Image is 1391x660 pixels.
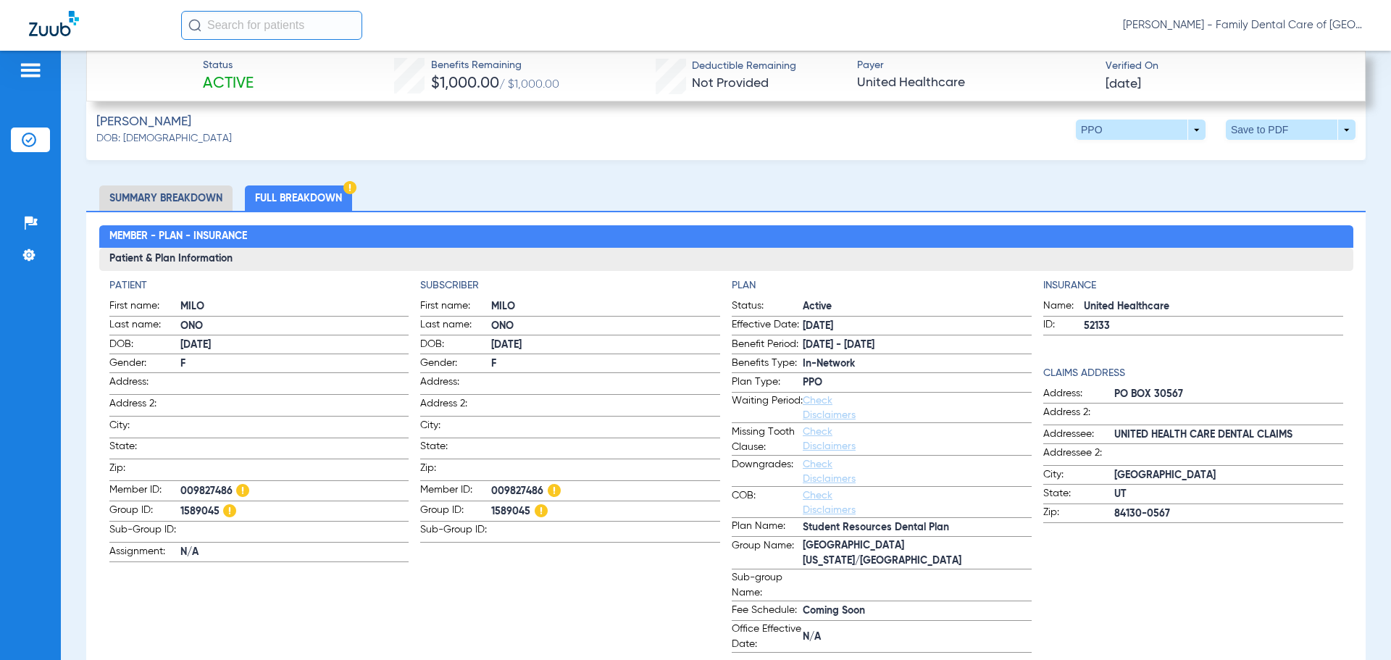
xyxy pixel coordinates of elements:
[109,544,180,561] span: Assignment:
[732,457,803,486] span: Downgrades:
[420,396,491,416] span: Address 2:
[109,503,180,521] span: Group ID:
[499,79,559,91] span: / $1,000.00
[245,185,352,211] li: Full Breakdown
[420,461,491,480] span: Zip:
[1043,366,1343,381] h4: Claims Address
[732,298,803,316] span: Status:
[803,459,856,484] a: Check Disclaimers
[491,503,720,521] span: 1589045
[1084,299,1343,314] span: United Healthcare
[180,319,409,334] span: ONO
[732,603,803,620] span: Fee Schedule:
[420,375,491,394] span: Address:
[1043,505,1114,522] span: Zip:
[1043,446,1114,465] span: Addressee 2:
[803,630,1032,645] span: N/A
[1114,487,1343,502] span: UT
[99,225,1353,248] h2: Member - Plan - Insurance
[803,319,1032,334] span: [DATE]
[732,570,803,601] span: Sub-group Name:
[1043,386,1114,404] span: Address:
[96,113,191,131] span: [PERSON_NAME]
[1043,278,1343,293] h4: Insurance
[420,418,491,438] span: City:
[109,337,180,354] span: DOB:
[803,538,1032,569] span: [GEOGRAPHIC_DATA][US_STATE]/[GEOGRAPHIC_DATA]
[1226,120,1356,140] button: Save to PDF
[491,319,720,334] span: ONO
[420,337,491,354] span: DOB:
[109,356,180,373] span: Gender:
[732,538,803,569] span: Group Name:
[732,622,803,652] span: Office Effective Date:
[109,317,180,335] span: Last name:
[732,356,803,373] span: Benefits Type:
[732,317,803,335] span: Effective Date:
[1043,486,1114,504] span: State:
[236,484,249,497] img: Hazard
[1123,18,1362,33] span: [PERSON_NAME] - Family Dental Care of [GEOGRAPHIC_DATA]
[803,396,856,420] a: Check Disclaimers
[491,338,720,353] span: [DATE]
[857,58,1093,73] span: Payer
[692,59,796,74] span: Deductible Remaining
[420,483,491,501] span: Member ID:
[420,522,491,542] span: Sub-Group ID:
[803,490,856,515] a: Check Disclaimers
[99,248,1353,271] h3: Patient & Plan Information
[181,11,362,40] input: Search for patients
[1106,75,1141,93] span: [DATE]
[99,185,233,211] li: Summary Breakdown
[732,375,803,392] span: Plan Type:
[223,504,236,517] img: Hazard
[803,338,1032,353] span: [DATE] - [DATE]
[420,278,720,293] h4: Subscriber
[1106,59,1342,74] span: Verified On
[1084,319,1343,334] span: 52133
[803,520,1032,535] span: Student Resources Dental Plan
[180,356,409,372] span: F
[109,396,180,416] span: Address 2:
[431,58,559,73] span: Benefits Remaining
[1114,506,1343,522] span: 84130-0567
[491,299,720,314] span: MILO
[692,77,769,90] span: Not Provided
[180,503,409,521] span: 1589045
[803,603,1032,619] span: Coming Soon
[109,375,180,394] span: Address:
[343,181,356,194] img: Hazard
[180,299,409,314] span: MILO
[109,483,180,501] span: Member ID:
[1043,467,1114,485] span: City:
[548,484,561,497] img: Hazard
[109,418,180,438] span: City:
[732,337,803,354] span: Benefit Period:
[1114,427,1343,443] span: UNITED HEALTH CARE DENTAL CLAIMS
[1043,298,1084,316] span: Name:
[29,11,79,36] img: Zuub Logo
[109,278,409,293] h4: Patient
[180,545,409,560] span: N/A
[19,62,42,79] img: hamburger-icon
[1114,387,1343,402] span: PO BOX 30567
[491,356,720,372] span: F
[732,519,803,536] span: Plan Name:
[732,488,803,517] span: COB:
[1076,120,1206,140] button: PPO
[535,504,548,517] img: Hazard
[1114,468,1343,483] span: [GEOGRAPHIC_DATA]
[732,278,1032,293] h4: Plan
[732,393,803,422] span: Waiting Period:
[431,76,499,91] span: $1,000.00
[420,439,491,459] span: State:
[1043,317,1084,335] span: ID:
[803,375,1032,390] span: PPO
[180,338,409,353] span: [DATE]
[203,58,254,73] span: Status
